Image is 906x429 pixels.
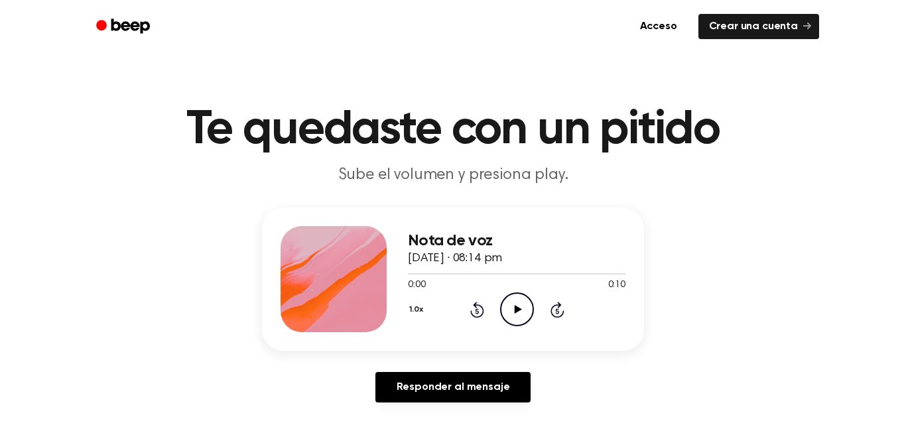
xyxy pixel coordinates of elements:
font: Nota de voz [408,233,492,249]
font: Te quedaste con un pitido [186,106,719,154]
font: 0:00 [408,280,425,290]
font: Sube el volumen y presiona play. [338,167,568,183]
a: Crear una cuenta [698,14,819,39]
font: Acceso [640,21,677,32]
font: 1.0x [409,306,422,314]
font: Responder al mensaje [397,382,510,393]
font: Crear una cuenta [709,21,798,32]
font: [DATE] · 08:14 pm [408,253,502,265]
button: 1.0x [408,298,428,321]
font: 0:10 [608,280,625,290]
a: Responder al mensaje [375,372,531,402]
a: Bip [87,14,162,40]
a: Acceso [627,11,690,42]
